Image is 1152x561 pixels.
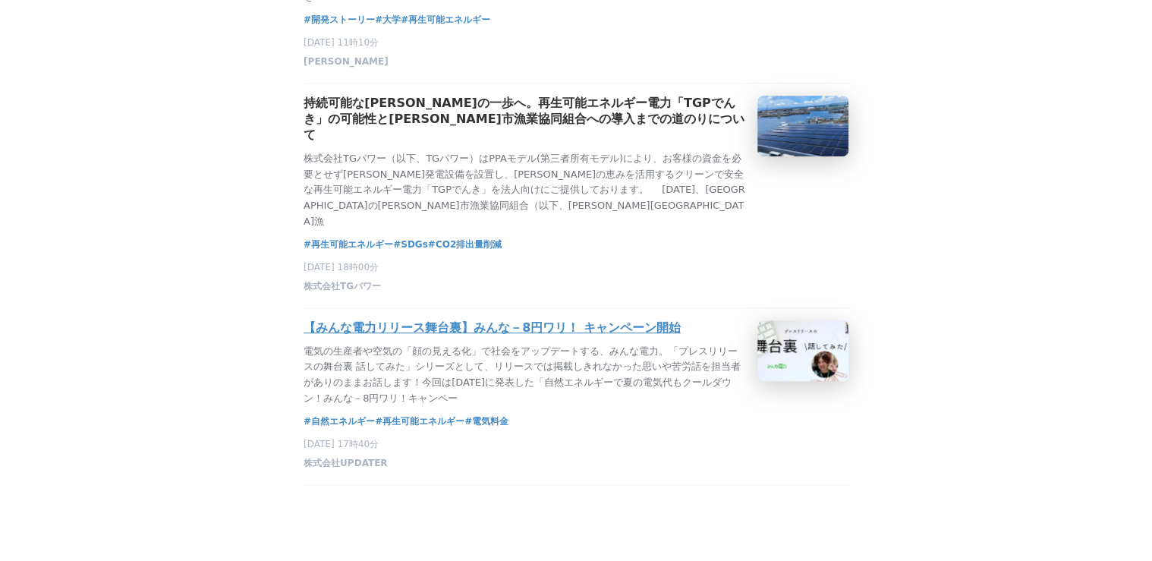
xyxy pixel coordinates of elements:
a: 持続可能な[PERSON_NAME]の一歩へ。再生可能エネルギー電力「TGPでんき」の可能性と[PERSON_NAME]市漁業協同組合への導入までの道のりについて株式会社TGパワー（以下、TGパ... [304,96,848,230]
a: 【みんな電力リリース舞台裏】みんな－8円ワリ！ キャンペーン開始電気の生産者や空気の「顔の見える化」で社会をアップデートする、みんな電力。「プレスリリースの舞台裏 話してみた」シリーズとして、リ... [304,320,848,407]
a: 株式会社UPDATER [304,462,387,472]
a: #自然エネルギー [304,414,375,429]
p: [DATE] 17時40分 [304,438,848,451]
span: 株式会社TGパワー [304,280,381,293]
a: #再生可能エネルギー [401,12,490,27]
p: [DATE] 11時10分 [304,36,848,49]
a: #再生可能エネルギー [304,237,393,252]
span: 株式会社UPDATER [304,457,387,470]
p: 株式会社TGパワー（以下、TGパワー）はPPAモデル(第三者所有モデル)により、お客様の資金を必要とせず[PERSON_NAME]発電設備を設置し、[PERSON_NAME]の恵みを活用するクリ... [304,151,745,230]
span: [PERSON_NAME] [304,55,389,68]
a: #再生可能エネルギー [375,414,464,429]
a: #開発ストーリー [304,12,375,27]
a: #大学 [375,12,401,27]
p: 電気の生産者や空気の「顔の見える化」で社会をアップデートする、みんな電力。「プレスリリースの舞台裏 話してみた」シリーズとして、リリースでは掲載しきれなかった思いや苦労話を担当者がありのままお話... [304,344,745,407]
a: #電気料金 [464,414,508,429]
a: 株式会社TGパワー [304,285,381,295]
h3: 持続可能な[PERSON_NAME]の一歩へ。再生可能エネルギー電力「TGPでんき」の可能性と[PERSON_NAME]市漁業協同組合への導入までの道のりについて [304,96,745,143]
a: #SDGs [393,237,428,252]
h3: 【みんな電力リリース舞台裏】みんな－8円ワリ！ キャンペーン開始 [304,320,681,336]
p: [DATE] 18時00分 [304,261,848,274]
a: #CO2排出量削減 [428,237,502,252]
a: [PERSON_NAME] [304,60,389,71]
